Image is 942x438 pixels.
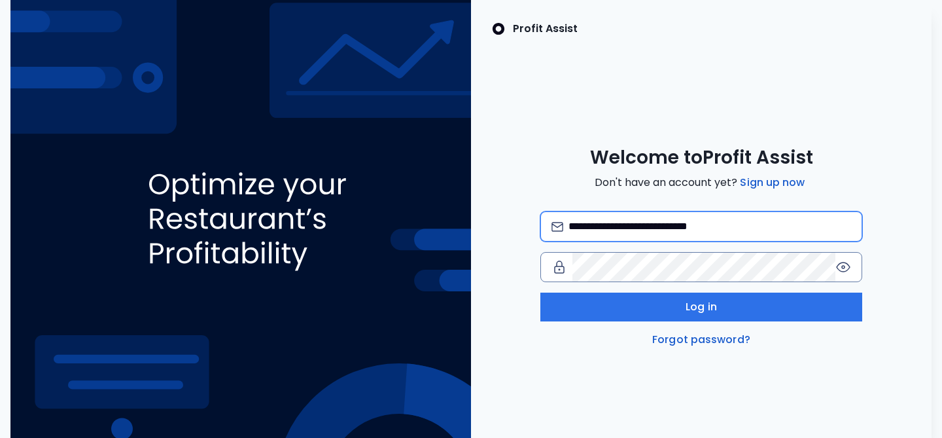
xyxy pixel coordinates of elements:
[737,175,807,191] a: Sign up now
[595,175,807,191] span: Don't have an account yet?
[650,332,753,348] a: Forgot password?
[590,146,813,170] span: Welcome to Profit Assist
[551,222,564,232] img: email
[513,21,578,37] p: Profit Assist
[540,293,863,321] button: Log in
[686,299,717,315] span: Log in
[492,21,505,37] img: SpotOn Logo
